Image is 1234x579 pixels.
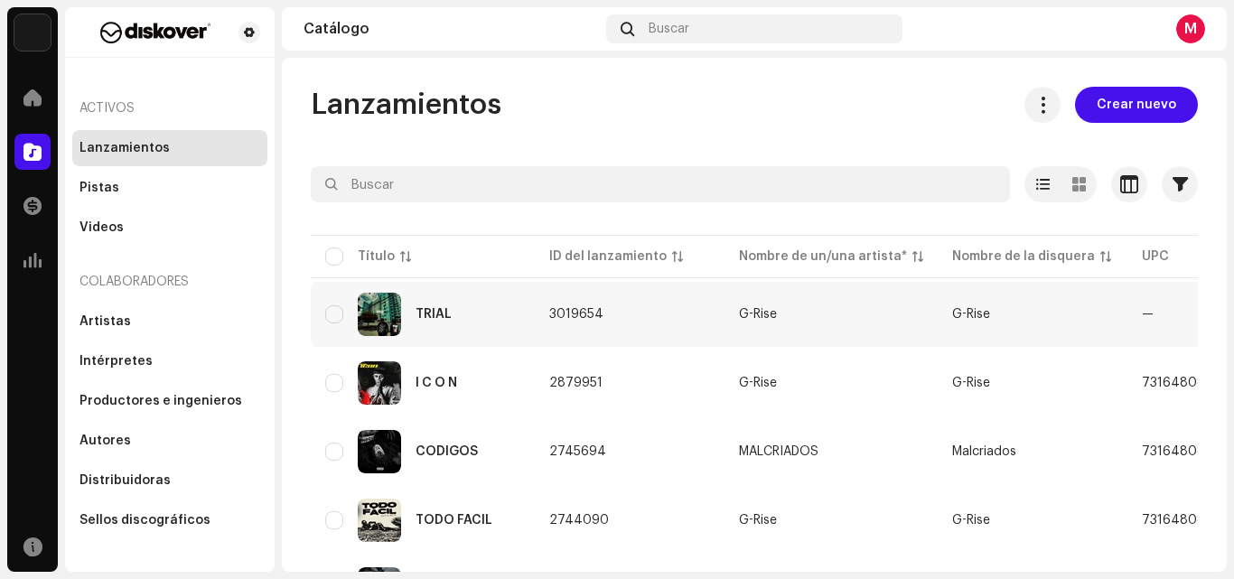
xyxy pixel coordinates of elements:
[416,445,478,458] div: CODIGOS
[952,308,990,321] span: G-Rise
[72,423,267,459] re-m-nav-item: Autores
[739,308,923,321] span: G-Rise
[1075,87,1198,123] button: Crear nuevo
[79,141,170,155] div: Lanzamientos
[952,247,1095,266] div: Nombre de la disquera
[1176,14,1205,43] div: M
[1142,308,1154,321] span: —
[416,308,452,321] div: TRIAL
[549,377,603,389] span: 2879951
[72,383,267,419] re-m-nav-item: Productores e ingenieros
[79,314,131,329] div: Artistas
[416,377,457,389] div: I C O N
[416,514,492,527] div: TODO FACÍL
[358,499,401,542] img: 1696d687-6181-427b-9334-f78128dbc583
[72,462,267,499] re-m-nav-item: Distribuidoras
[79,22,231,43] img: f29a3560-dd48-4e38-b32b-c7dc0a486f0f
[79,181,119,195] div: Pistas
[952,514,990,527] span: G-Rise
[72,260,267,304] re-a-nav-header: Colaboradores
[739,445,818,458] div: MALCRIADOS
[739,308,777,321] div: G-Rise
[79,513,210,528] div: Sellos discográficos
[358,361,401,405] img: ecc3b8e0-91a3-45df-9898-3f09dc05f3c0
[549,247,667,266] div: ID del lanzamiento
[358,430,401,473] img: d2f1d595-9587-412e-80c9-da35255fdee1
[739,377,777,389] div: G-Rise
[739,445,923,458] span: MALCRIADOS
[311,166,1010,202] input: Buscar
[79,354,153,369] div: Intérpretes
[72,170,267,206] re-m-nav-item: Pistas
[649,22,689,36] span: Buscar
[549,445,606,458] span: 2745694
[72,87,267,130] re-a-nav-header: Activos
[739,377,923,389] span: G-Rise
[739,514,777,527] div: G-Rise
[358,247,395,266] div: Título
[952,445,1016,458] span: Malcriados
[1097,87,1176,123] span: Crear nuevo
[311,87,501,123] span: Lanzamientos
[79,473,171,488] div: Distribuidoras
[739,514,923,527] span: G-Rise
[739,247,907,266] div: Nombre de un/una artista*
[72,130,267,166] re-m-nav-item: Lanzamientos
[549,514,609,527] span: 2744090
[72,502,267,538] re-m-nav-item: Sellos discográficos
[549,308,603,321] span: 3019654
[304,22,599,36] div: Catálogo
[14,14,51,51] img: 297a105e-aa6c-4183-9ff4-27133c00f2e2
[952,377,990,389] span: G-Rise
[72,304,267,340] re-m-nav-item: Artistas
[79,220,124,235] div: Videos
[72,210,267,246] re-m-nav-item: Videos
[72,343,267,379] re-m-nav-item: Intérpretes
[79,394,242,408] div: Productores e ingenieros
[358,293,401,336] img: 24d150ec-6a43-447c-bdbc-c859ace11c31
[79,434,131,448] div: Autores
